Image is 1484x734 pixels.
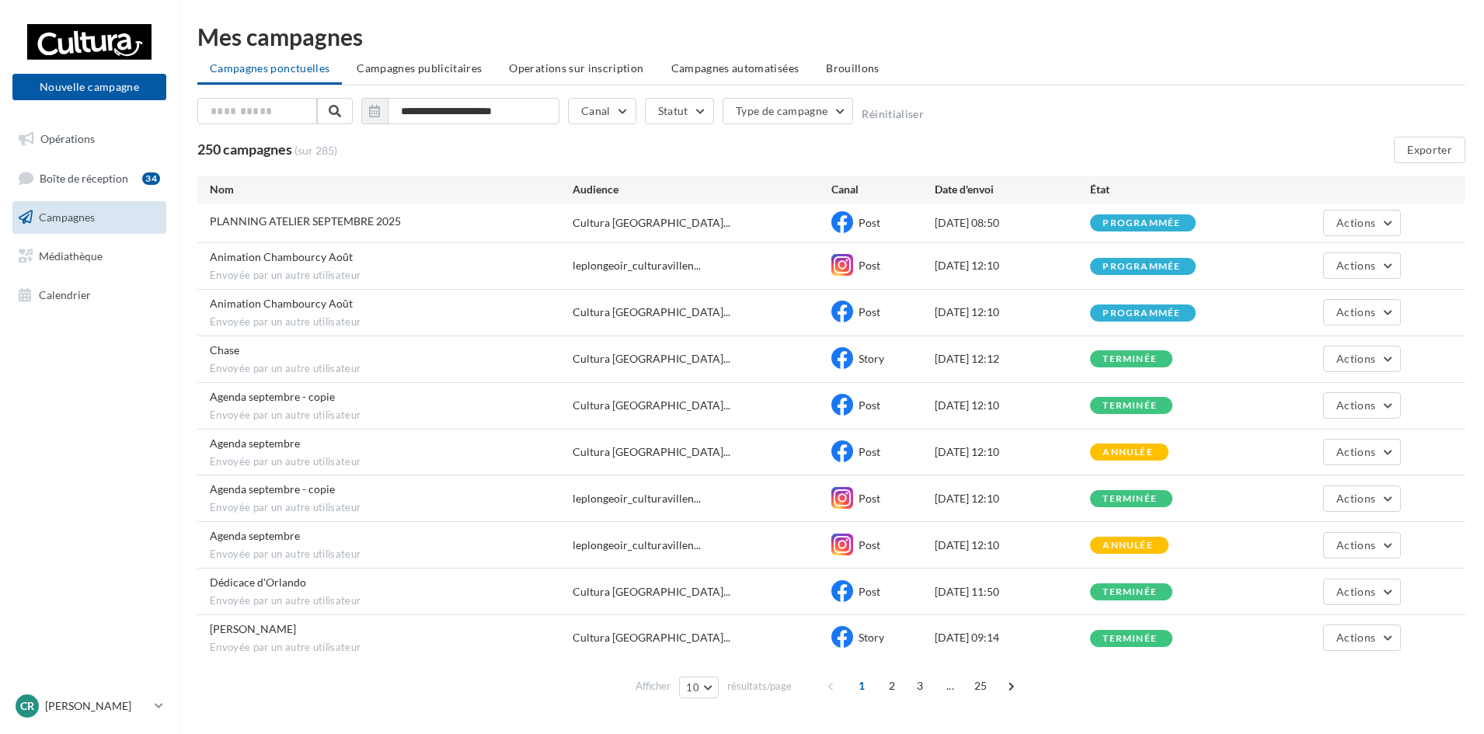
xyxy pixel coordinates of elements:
[859,259,880,272] span: Post
[573,304,730,320] span: Cultura [GEOGRAPHIC_DATA]...
[210,269,573,283] span: Envoyée par un autre utilisateur
[849,673,874,698] span: 1
[210,214,401,228] span: PLANNING ATELIER SEPTEMBRE 2025
[573,351,730,367] span: Cultura [GEOGRAPHIC_DATA]...
[573,630,730,645] span: Cultura [GEOGRAPHIC_DATA]...
[907,673,932,698] span: 3
[935,537,1090,553] div: [DATE] 12:10
[45,698,148,714] p: [PERSON_NAME]
[935,444,1090,460] div: [DATE] 12:10
[39,287,91,301] span: Calendrier
[573,398,730,413] span: Cultura [GEOGRAPHIC_DATA]...
[9,162,169,195] a: Boîte de réception34
[880,673,904,698] span: 2
[727,679,792,694] span: résultats/page
[1323,624,1401,651] button: Actions
[568,98,636,124] button: Canal
[859,305,880,318] span: Post
[1103,308,1180,318] div: programmée
[1336,216,1375,229] span: Actions
[573,182,831,197] div: Audience
[40,132,95,145] span: Opérations
[1103,401,1157,411] div: terminée
[1336,585,1375,598] span: Actions
[935,351,1090,367] div: [DATE] 12:12
[210,576,306,589] span: Dédicace d'Orlando
[859,538,880,551] span: Post
[859,631,884,644] span: Story
[1336,492,1375,505] span: Actions
[1103,218,1180,228] div: programmée
[1103,541,1152,551] div: annulée
[1103,494,1157,504] div: terminée
[210,390,335,403] span: Agenda septembre - copie
[935,182,1090,197] div: Date d'envoi
[935,584,1090,600] div: [DATE] 11:50
[935,398,1090,413] div: [DATE] 12:10
[9,279,169,311] a: Calendrier
[210,482,335,496] span: Agenda septembre - copie
[1336,445,1375,458] span: Actions
[210,250,353,263] span: Animation Chambourcy Août
[671,61,799,75] span: Campagnes automatisées
[826,61,880,75] span: Brouillons
[573,215,730,231] span: Cultura [GEOGRAPHIC_DATA]...
[935,491,1090,506] div: [DATE] 12:10
[210,641,573,655] span: Envoyée par un autre utilisateur
[509,61,643,75] span: Operations sur inscription
[12,691,166,721] a: CR [PERSON_NAME]
[935,304,1090,320] div: [DATE] 12:10
[935,630,1090,645] div: [DATE] 09:14
[210,343,239,357] span: Chase
[9,201,169,234] a: Campagnes
[1323,532,1401,558] button: Actions
[1090,182,1245,197] div: État
[1336,538,1375,551] span: Actions
[197,25,1465,48] div: Mes campagnes
[142,172,160,185] div: 34
[1323,252,1401,279] button: Actions
[938,673,963,698] span: ...
[210,315,573,329] span: Envoyée par un autre utilisateur
[1336,259,1375,272] span: Actions
[40,171,128,184] span: Boîte de réception
[859,492,880,505] span: Post
[9,240,169,273] a: Médiathèque
[862,108,924,120] button: Réinitialiser
[1323,579,1401,605] button: Actions
[1336,398,1375,412] span: Actions
[210,529,300,542] span: Agenda septembre
[210,548,573,562] span: Envoyée par un autre utilisateur
[859,398,880,412] span: Post
[294,143,337,158] span: (sur 285)
[1394,137,1465,163] button: Exporter
[39,210,95,224] span: Campagnes
[9,123,169,155] a: Opérations
[1323,485,1401,512] button: Actions
[636,679,671,694] span: Afficher
[210,501,573,515] span: Envoyée par un autre utilisateur
[210,362,573,376] span: Envoyée par un autre utilisateur
[1323,439,1401,465] button: Actions
[1323,299,1401,325] button: Actions
[573,537,701,553] span: leplongeoir_culturavillen...
[1336,352,1375,365] span: Actions
[573,584,730,600] span: Cultura [GEOGRAPHIC_DATA]...
[1336,305,1375,318] span: Actions
[357,61,482,75] span: Campagnes publicitaires
[686,681,699,694] span: 10
[1103,447,1152,457] div: annulée
[1323,392,1401,419] button: Actions
[39,249,103,263] span: Médiathèque
[723,98,854,124] button: Type de campagne
[1103,634,1157,644] div: terminée
[573,444,730,460] span: Cultura [GEOGRAPHIC_DATA]...
[859,216,880,229] span: Post
[573,258,701,273] span: leplongeoir_culturavillen...
[1336,631,1375,644] span: Actions
[1103,354,1157,364] div: terminée
[1103,262,1180,272] div: programmée
[210,297,353,310] span: Animation Chambourcy Août
[197,141,292,158] span: 250 campagnes
[1323,346,1401,372] button: Actions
